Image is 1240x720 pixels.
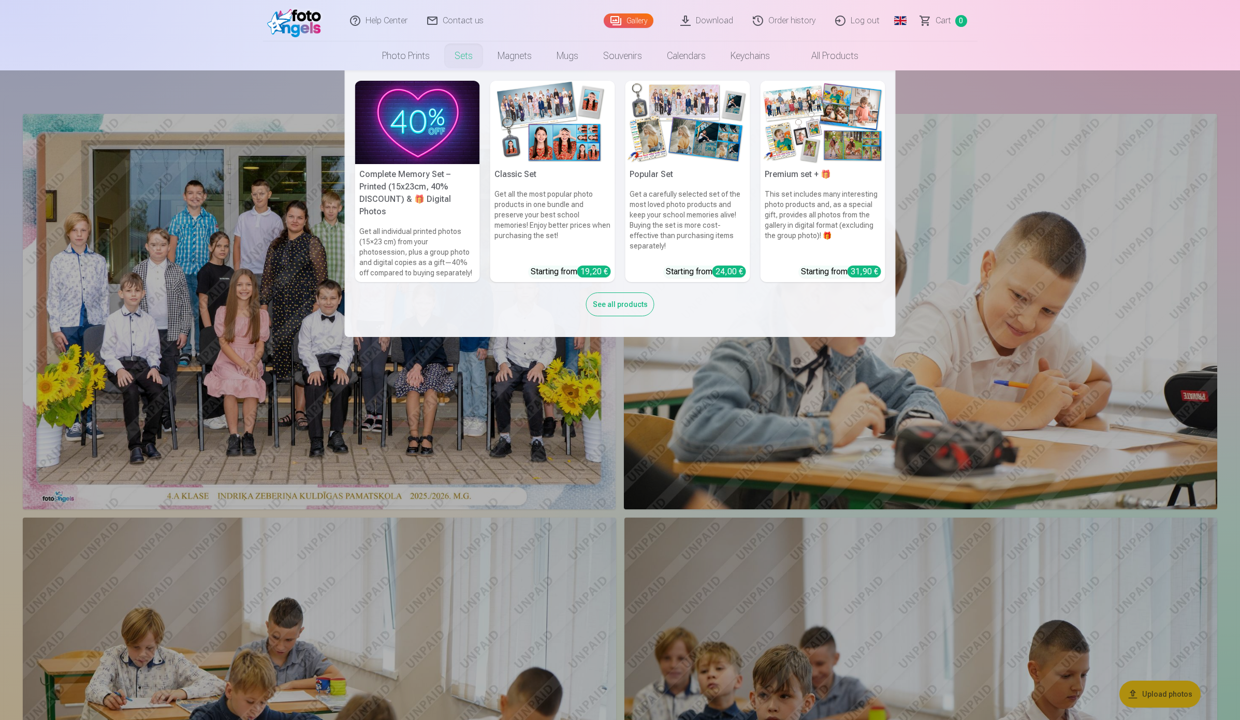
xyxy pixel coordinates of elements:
a: Complete Memory Set – Printed (15x23cm, 40% DISCOUNT) & 🎁 Digital PhotosComplete Memory Set – Pri... [355,81,480,282]
a: Gallery [604,13,653,28]
img: Popular Set [625,81,750,164]
span: 0 [955,15,967,27]
div: Starting from [531,266,611,278]
img: Complete Memory Set – Printed (15x23cm, 40% DISCOUNT) & 🎁 Digital Photos [355,81,480,164]
div: Starting from [666,266,746,278]
a: Popular SetPopular SetGet a carefully selected set of the most loved photo products and keep your... [625,81,750,282]
div: Starting from [801,266,881,278]
div: See all products [586,292,654,316]
a: Classic SetClassic SetGet all the most popular photo products in one bundle and preserve your bes... [490,81,615,282]
a: Souvenirs [591,41,654,70]
div: 19,20 € [577,266,611,277]
h6: Get a carefully selected set of the most loved photo products and keep your school memories alive... [625,185,750,261]
h5: Classic Set [490,164,615,185]
h5: Complete Memory Set – Printed (15x23cm, 40% DISCOUNT) & 🎁 Digital Photos [355,164,480,222]
a: Magnets [485,41,544,70]
img: Classic Set [490,81,615,164]
span: Сart [936,14,951,27]
div: 31,90 € [848,266,881,277]
a: Sets [442,41,485,70]
h6: Get all individual printed photos (15×23 cm) from your photosession, plus a group photo and digit... [355,222,480,282]
a: Photo prints [370,41,442,70]
h5: Popular Set [625,164,750,185]
img: Premium set + 🎁 [761,81,885,164]
a: Mugs [544,41,591,70]
h5: Premium set + 🎁 [761,164,885,185]
a: All products [782,41,871,70]
h6: This set includes many interesting photo products and, as a special gift, provides all photos fro... [761,185,885,261]
a: See all products [586,298,654,309]
div: 24,00 € [712,266,746,277]
img: /fa1 [267,4,327,37]
a: Keychains [718,41,782,70]
a: Calendars [654,41,718,70]
a: Premium set + 🎁 Premium set + 🎁This set includes many interesting photo products and, as a specia... [761,81,885,282]
h6: Get all the most popular photo products in one bundle and preserve your best school memories! Enj... [490,185,615,261]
